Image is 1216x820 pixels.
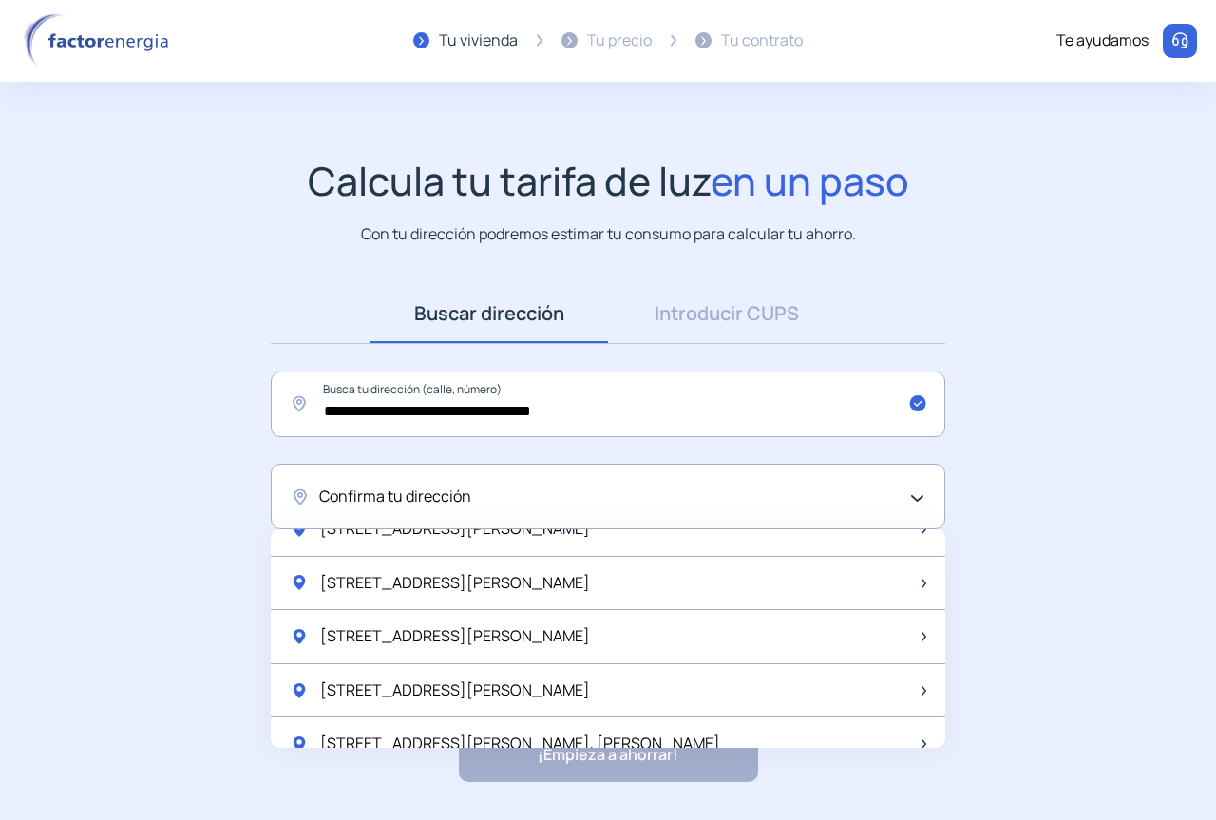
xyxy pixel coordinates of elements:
img: arrow-next-item.svg [921,579,926,588]
p: Con tu dirección podremos estimar tu consumo para calcular tu ahorro. [361,222,856,246]
div: Tu precio [587,29,652,53]
div: Tu vivienda [439,29,518,53]
img: location-pin-green.svg [290,627,309,646]
h1: Calcula tu tarifa de luz [308,158,909,204]
img: llamar [1170,31,1189,50]
img: logo factor [19,13,180,68]
span: [STREET_ADDRESS][PERSON_NAME] [320,517,590,542]
img: arrow-next-item.svg [921,739,926,749]
a: Buscar dirección [370,284,608,343]
div: Tu contrato [721,29,803,53]
span: en un paso [711,154,909,207]
img: location-pin-green.svg [290,520,309,539]
span: [STREET_ADDRESS][PERSON_NAME], [PERSON_NAME] [320,732,720,756]
span: Confirma tu dirección [319,485,471,509]
img: arrow-next-item.svg [921,686,926,696]
img: arrow-next-item.svg [921,524,926,534]
img: arrow-next-item.svg [921,632,926,641]
div: Te ayudamos [1056,29,1149,53]
span: [STREET_ADDRESS][PERSON_NAME] [320,678,590,703]
a: Introducir CUPS [608,284,845,343]
span: [STREET_ADDRESS][PERSON_NAME] [320,624,590,649]
img: location-pin-green.svg [290,734,309,753]
img: location-pin-green.svg [290,681,309,700]
span: [STREET_ADDRESS][PERSON_NAME] [320,571,590,596]
img: location-pin-green.svg [290,573,309,592]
